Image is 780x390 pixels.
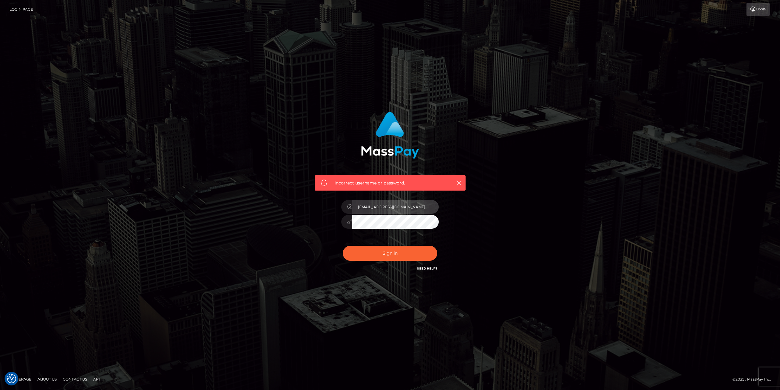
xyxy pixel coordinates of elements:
[361,112,419,159] img: MassPay Login
[732,376,775,383] div: © 2025 , MassPay Inc.
[335,180,446,186] span: Incorrect username or password.
[352,200,439,214] input: Username...
[417,267,437,270] a: Need Help?
[91,374,102,384] a: API
[60,374,90,384] a: Contact Us
[9,3,33,16] a: Login Page
[746,3,770,16] a: Login
[7,374,16,383] button: Consent Preferences
[343,246,437,261] button: Sign in
[7,374,34,384] a: Homepage
[35,374,59,384] a: About Us
[7,374,16,383] img: Revisit consent button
